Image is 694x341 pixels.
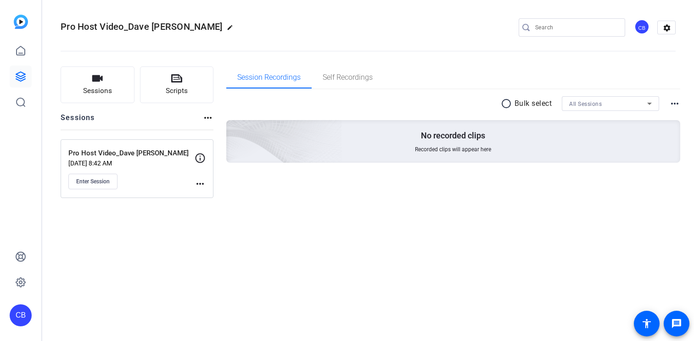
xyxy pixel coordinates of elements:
[14,15,28,29] img: blue-gradient.svg
[535,22,618,33] input: Search
[658,21,676,35] mat-icon: settings
[671,318,682,329] mat-icon: message
[195,178,206,189] mat-icon: more_horiz
[323,74,373,81] span: Self Recordings
[501,98,515,109] mat-icon: radio_button_unchecked
[202,112,213,123] mat-icon: more_horiz
[669,98,680,109] mat-icon: more_horiz
[140,66,214,103] button: Scripts
[421,130,485,141] p: No recorded clips
[237,74,301,81] span: Session Recordings
[634,19,649,34] div: CB
[68,174,118,189] button: Enter Session
[415,146,491,153] span: Recorded clips will appear here
[227,24,238,35] mat-icon: edit
[83,86,112,96] span: Sessions
[10,304,32,326] div: CB
[634,19,650,35] ngx-avatar: Chloe Badat
[61,66,134,103] button: Sessions
[61,21,222,32] span: Pro Host Video_Dave [PERSON_NAME]
[123,29,342,228] img: embarkstudio-empty-session.png
[515,98,552,109] p: Bulk select
[61,112,95,130] h2: Sessions
[641,318,652,329] mat-icon: accessibility
[68,148,195,159] p: Pro Host Video_Dave [PERSON_NAME]
[166,86,188,96] span: Scripts
[76,178,110,185] span: Enter Session
[68,159,195,167] p: [DATE] 8:42 AM
[569,101,602,107] span: All Sessions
